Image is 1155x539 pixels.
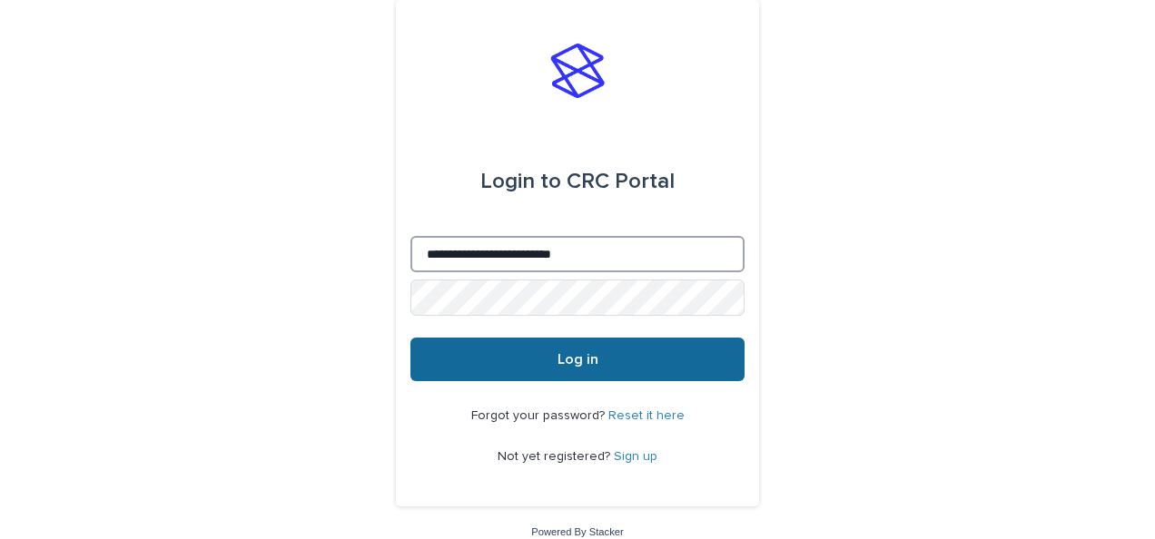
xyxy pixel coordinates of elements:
[614,450,657,463] a: Sign up
[480,171,561,192] span: Login to
[471,409,608,422] span: Forgot your password?
[480,156,675,207] div: CRC Portal
[531,526,623,537] a: Powered By Stacker
[558,352,598,367] span: Log in
[608,409,685,422] a: Reset it here
[498,450,614,463] span: Not yet registered?
[410,338,745,381] button: Log in
[550,44,605,98] img: stacker-logo-s-only.png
